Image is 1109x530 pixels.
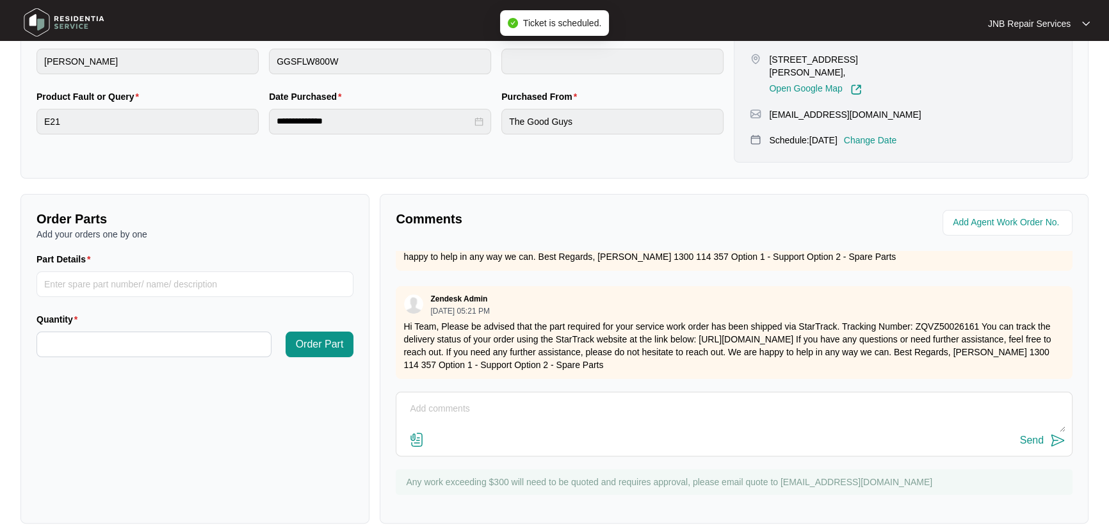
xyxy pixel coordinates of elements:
[396,210,725,228] p: Comments
[508,18,518,28] span: check-circle
[296,337,344,352] span: Order Part
[19,3,109,42] img: residentia service logo
[404,294,423,314] img: user.svg
[36,313,83,326] label: Quantity
[430,307,489,315] p: [DATE] 05:21 PM
[523,18,601,28] span: Ticket is scheduled.
[844,134,897,147] p: Change Date
[501,49,724,74] input: Serial Number
[36,49,259,74] input: Brand
[501,90,582,103] label: Purchased From
[277,115,472,128] input: Date Purchased
[403,320,1065,371] p: Hi Team, Please be advised that the part required for your service work order has been shipped vi...
[850,84,862,95] img: Link-External
[769,108,921,121] p: [EMAIL_ADDRESS][DOMAIN_NAME]
[430,294,487,304] p: Zendesk Admin
[750,108,761,120] img: map-pin
[750,53,761,65] img: map-pin
[269,49,491,74] input: Product Model
[37,332,271,357] input: Quantity
[501,109,724,134] input: Purchased From
[769,53,928,79] p: [STREET_ADDRESS][PERSON_NAME],
[769,134,837,147] p: Schedule: [DATE]
[269,90,346,103] label: Date Purchased
[988,17,1071,30] p: JNB Repair Services
[409,432,425,447] img: file-attachment-doc.svg
[750,134,761,145] img: map-pin
[36,253,96,266] label: Part Details
[36,271,353,297] input: Part Details
[953,215,1065,230] input: Add Agent Work Order No.
[36,210,353,228] p: Order Parts
[286,332,354,357] button: Order Part
[769,84,861,95] a: Open Google Map
[1050,433,1065,448] img: send-icon.svg
[36,109,259,134] input: Product Fault or Query
[406,476,1066,488] p: Any work exceeding $300 will need to be quoted and requires approval, please email quote to [EMAI...
[36,228,353,241] p: Add your orders one by one
[1082,20,1090,27] img: dropdown arrow
[36,90,144,103] label: Product Fault or Query
[1020,432,1065,449] button: Send
[1020,435,1044,446] div: Send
